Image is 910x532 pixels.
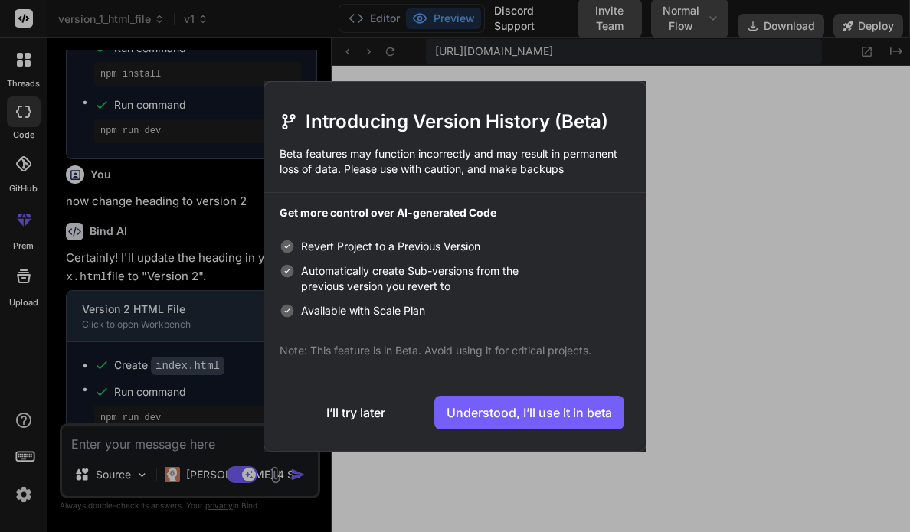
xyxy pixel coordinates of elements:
button: I’ll try later [286,396,425,429]
button: Understood, I’ll use it in beta [434,396,624,429]
p: Get more control over AI-generated Code [264,205,646,220]
p: Note: This feature is in Beta. Avoid using it for critical projects. [264,343,646,380]
span: Available with Scale Plan [301,303,425,318]
span: Automatically create Sub-versions from the previous version you revert to [301,263,535,294]
p: Beta features may function incorrectly and may result in permanent loss of data. Please use with ... [264,146,646,193]
h2: Introducing Version History (Beta) [264,109,646,134]
span: Revert Project to a Previous Version [301,239,480,254]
